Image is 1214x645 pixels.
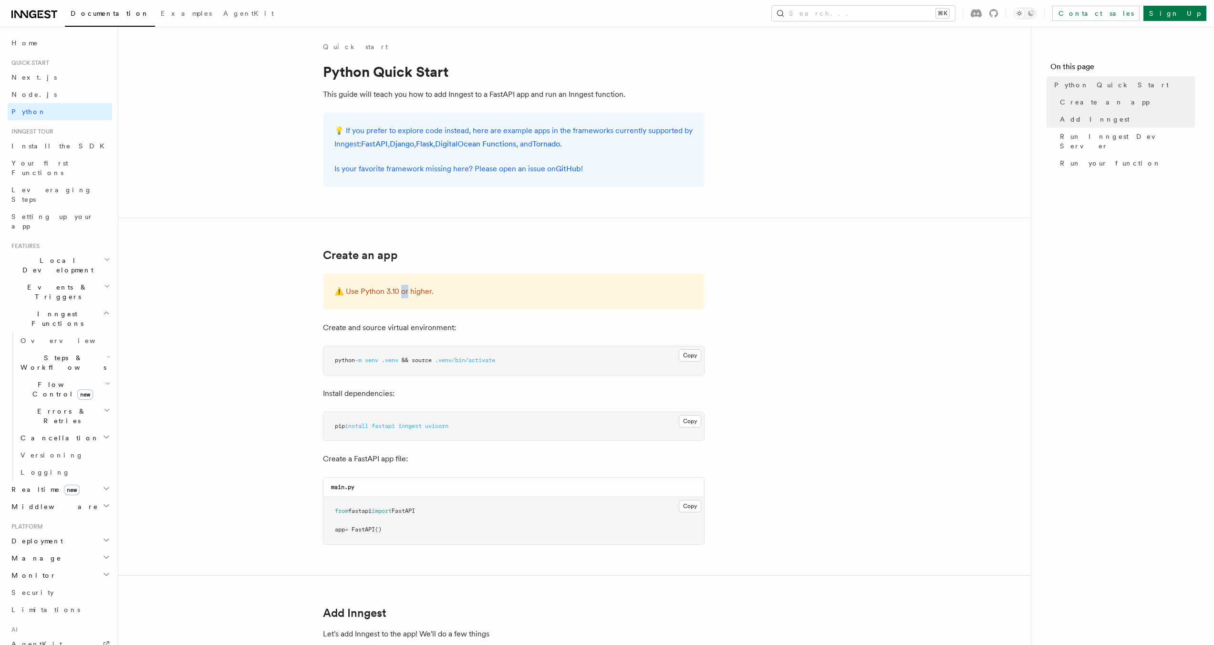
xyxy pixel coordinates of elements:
a: Tornado [532,139,560,148]
span: Logging [21,468,70,476]
span: venv [365,357,378,364]
span: Realtime [8,485,80,494]
a: Overview [17,332,112,349]
a: Create an app [1056,94,1195,111]
span: new [77,389,93,400]
span: Limitations [11,606,80,614]
a: Run Inngest Dev Server [1056,128,1195,155]
a: Add Inngest [1056,111,1195,128]
h4: On this page [1050,61,1195,76]
p: ⚠️ Use Python 3.10 or higher. [334,285,693,298]
span: -m [355,357,362,364]
span: Platform [8,523,43,531]
a: Security [8,584,112,601]
button: Flow Controlnew [17,376,112,403]
span: FastAPI [352,526,375,533]
button: Manage [8,550,112,567]
span: Next.js [11,73,57,81]
button: Cancellation [17,429,112,447]
a: FastAPI [361,139,388,148]
span: AgentKit [223,10,274,17]
a: Versioning [17,447,112,464]
p: Install dependencies: [323,387,705,400]
span: Errors & Retries [17,406,104,426]
button: Copy [679,415,701,427]
span: fastapi [372,423,395,429]
span: Flow Control [17,380,105,399]
a: GitHub [556,164,581,173]
button: Steps & Workflows [17,349,112,376]
p: 💡 If you prefer to explore code instead, here are example apps in the frameworks currently suppor... [334,124,693,151]
span: Steps & Workflows [17,353,106,372]
span: Examples [161,10,212,17]
span: Features [8,242,40,250]
span: Run Inngest Dev Server [1060,132,1195,151]
span: .venv [382,357,398,364]
span: app [335,526,345,533]
a: Contact sales [1052,6,1140,21]
span: Python Quick Start [1054,80,1169,90]
span: .venv/bin/activate [435,357,495,364]
span: Inngest Functions [8,309,103,328]
a: Logging [17,464,112,481]
a: Python [8,103,112,120]
span: Deployment [8,536,63,546]
span: uvicorn [425,423,448,429]
span: = [345,526,348,533]
span: FastAPI [392,508,415,514]
a: Your first Functions [8,155,112,181]
a: Setting up your app [8,208,112,235]
span: Home [11,38,38,48]
a: Django [390,139,414,148]
span: Security [11,589,54,596]
span: inngest [398,423,422,429]
button: Copy [679,349,701,362]
span: Node.js [11,91,57,98]
span: Middleware [8,502,98,511]
span: python [335,357,355,364]
span: import [372,508,392,514]
span: pip [335,423,345,429]
a: Node.js [8,86,112,103]
p: Is your favorite framework missing here? Please open an issue on ! [334,162,693,176]
span: Run your function [1060,158,1161,168]
span: Quick start [8,59,49,67]
a: Examples [155,3,218,26]
a: Limitations [8,601,112,618]
span: Overview [21,337,119,344]
span: install [345,423,368,429]
span: AI [8,626,18,634]
h1: Python Quick Start [323,63,705,80]
button: Middleware [8,498,112,515]
a: Documentation [65,3,155,27]
span: Add Inngest [1060,114,1130,124]
a: Add Inngest [323,606,386,620]
button: Copy [679,500,701,512]
a: Flask [416,139,433,148]
a: Python Quick Start [1050,76,1195,94]
button: Errors & Retries [17,403,112,429]
button: Monitor [8,567,112,584]
a: Home [8,34,112,52]
span: Install the SDK [11,142,110,150]
a: AgentKit [218,3,280,26]
span: Leveraging Steps [11,186,92,203]
span: Inngest tour [8,128,53,135]
span: Documentation [71,10,149,17]
span: Monitor [8,571,56,580]
span: Your first Functions [11,159,68,177]
button: Events & Triggers [8,279,112,305]
span: new [64,485,80,495]
a: Leveraging Steps [8,181,112,208]
span: from [335,508,348,514]
span: Events & Triggers [8,282,104,302]
span: () [375,526,382,533]
p: Create and source virtual environment: [323,321,705,334]
a: Run your function [1056,155,1195,172]
span: Create an app [1060,97,1150,107]
div: Inngest Functions [8,332,112,481]
a: Create an app [323,249,398,262]
button: Deployment [8,532,112,550]
span: && [402,357,408,364]
p: Let's add Inngest to the app! We'll do a few things [323,627,705,641]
